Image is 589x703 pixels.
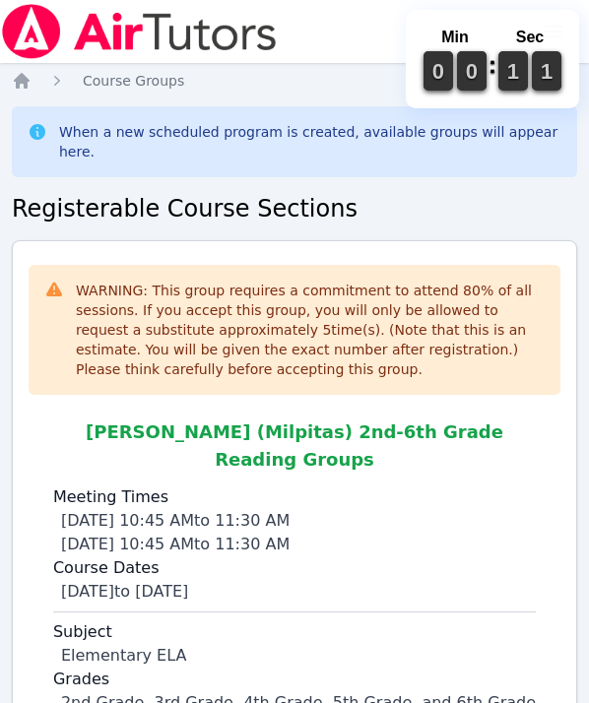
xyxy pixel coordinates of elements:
div: [DATE] 10:45 AM to 11:30 AM [61,509,536,533]
label: Course Dates [53,556,536,580]
div: WARNING: This group requires a commitment to attend 80 % of all sessions. If you accept this grou... [76,281,545,379]
h2: Registerable Course Sections [12,193,577,224]
nav: Breadcrumb [12,71,577,91]
div: [DATE] 10:45 AM to 11:30 AM [61,533,536,556]
span: Course Groups [83,73,184,89]
div: [DATE] to [DATE] [61,580,536,604]
label: Grades [53,668,536,691]
label: Subject [53,620,536,644]
label: Meeting Times [53,485,536,509]
a: Course Groups [83,71,184,91]
div: When a new scheduled program is created, available groups will appear here. [59,122,561,161]
div: Elementary ELA [61,644,536,668]
span: [PERSON_NAME] (Milpitas) 2nd-6th Grade Reading Groups [86,421,503,470]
